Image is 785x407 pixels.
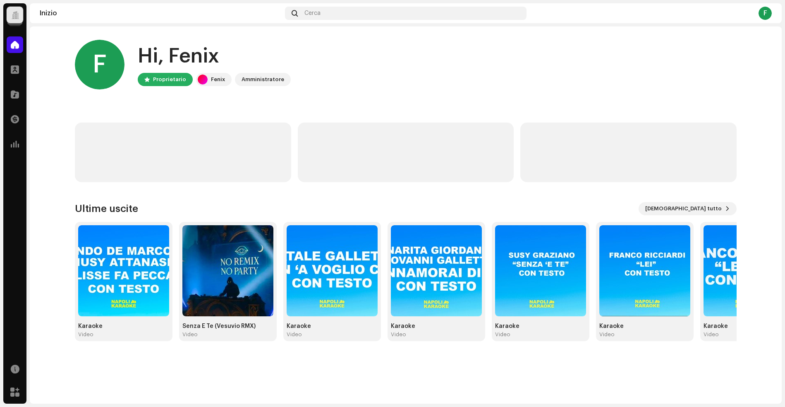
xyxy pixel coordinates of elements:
[495,323,586,330] div: Karaoke
[78,323,169,330] div: Karaoke
[182,323,273,330] div: Senza E Te (Vesuvio RMX)
[78,225,169,316] img: ef62f1cc-6503-4dfe-ad87-e83becee99aa
[391,331,406,338] div: Video
[599,225,690,316] img: cef4d045-4555-46fd-b6b0-b2946e066657
[391,323,482,330] div: Karaoke
[304,10,321,17] span: Cerca
[182,225,273,316] img: 1d7a3968-f8fe-4c60-84f7-a433cd2eed1d
[645,200,722,217] span: [DEMOGRAPHIC_DATA] tutto
[182,331,198,338] div: Video
[287,225,378,316] img: e5e69646-a617-4cf5-b947-ee12d30e783a
[153,75,186,84] div: Proprietario
[599,331,615,338] div: Video
[242,75,284,84] div: Amministratore
[78,331,93,338] div: Video
[599,323,690,330] div: Karaoke
[40,10,282,17] div: Inizio
[759,7,772,20] div: F
[391,225,482,316] img: ef060442-a70e-4260-881d-ad9e2bd68850
[704,331,719,338] div: Video
[287,323,378,330] div: Karaoke
[138,43,291,70] div: Hi, Fenix
[495,225,586,316] img: fc553dfe-916f-4c24-ae0c-9e6b7b0f01af
[211,75,225,84] div: Fenix
[75,40,124,89] div: F
[75,202,138,215] h3: Ultime uscite
[495,331,510,338] div: Video
[639,202,737,215] button: [DEMOGRAPHIC_DATA] tutto
[287,331,302,338] div: Video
